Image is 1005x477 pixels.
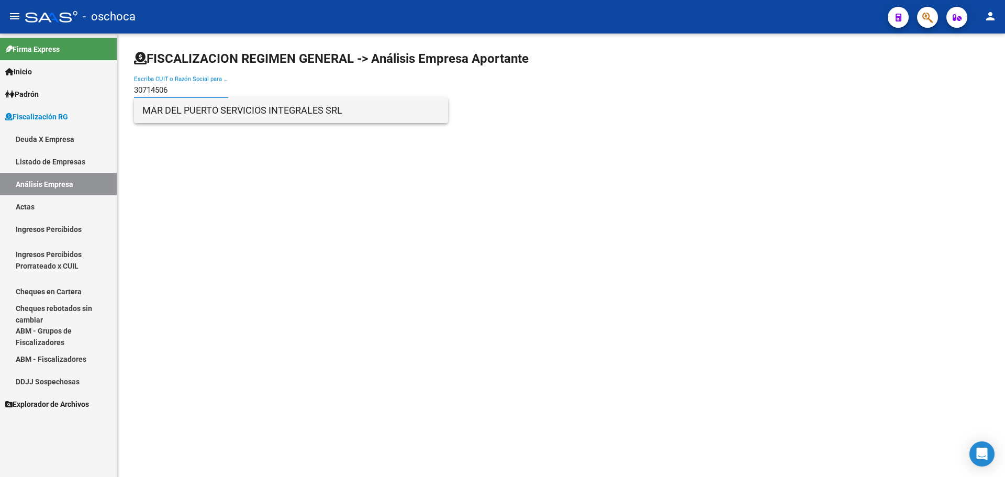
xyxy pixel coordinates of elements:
span: - oschoca [83,5,136,28]
mat-icon: menu [8,10,21,23]
span: Inicio [5,66,32,77]
span: MAR DEL PUERTO SERVICIOS INTEGRALES SRL [142,98,440,123]
span: Padrón [5,88,39,100]
span: Firma Express [5,43,60,55]
h1: FISCALIZACION REGIMEN GENERAL -> Análisis Empresa Aportante [134,50,529,67]
span: Fiscalización RG [5,111,68,123]
span: Explorador de Archivos [5,398,89,410]
div: Open Intercom Messenger [969,441,995,467]
mat-icon: person [984,10,997,23]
